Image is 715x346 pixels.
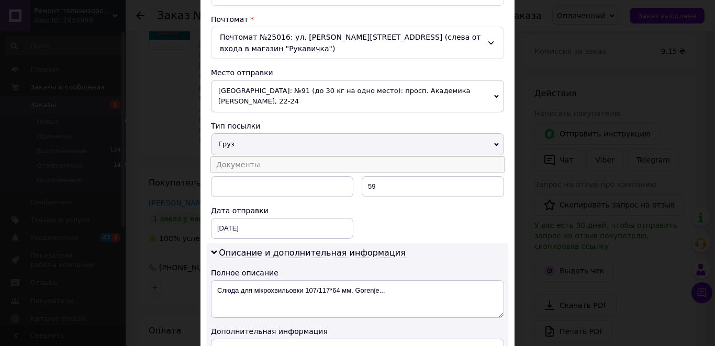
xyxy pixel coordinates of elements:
span: Описание и дополнительная информация [219,248,406,258]
span: Место отправки [211,68,273,77]
div: Почтомат [211,14,504,25]
div: Полное описание [211,268,504,278]
div: Дата отправки [211,205,353,216]
textarea: Слюда для мікрохвильовки 107/117*64 мм. Gorenje... [211,280,504,318]
div: Почтомат №25016: ул. [PERSON_NAME][STREET_ADDRESS] (слева от входа в магазин "Рукавичка") [211,27,504,59]
span: [GEOGRAPHIC_DATA]: №91 (до 30 кг на одно место): просп. Академика [PERSON_NAME], 22-24 [211,80,504,112]
div: Дополнительная информация [211,326,504,337]
span: Груз [211,133,504,155]
span: Тип посылки [211,122,260,130]
li: Документы [211,157,504,172]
